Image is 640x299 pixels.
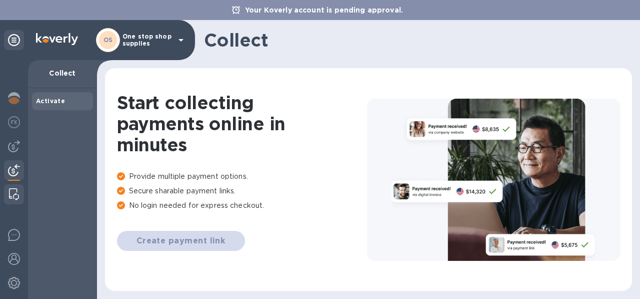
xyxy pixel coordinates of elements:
img: Foreign exchange [8,116,20,128]
p: No login needed for express checkout. [117,200,367,211]
b: OS [103,36,113,44]
h1: Start collecting payments online in minutes [117,92,367,155]
p: Provide multiple payment options. [117,171,367,182]
p: Your Koverly account is pending approval. [240,5,408,15]
p: Collect [36,68,89,78]
h1: Collect [204,30,624,51]
p: One stop shop supplies [122,33,172,47]
b: Activate [36,97,65,105]
div: Unpin categories [4,30,24,50]
img: Logo [36,33,78,45]
p: Secure sharable payment links. [117,186,367,196]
